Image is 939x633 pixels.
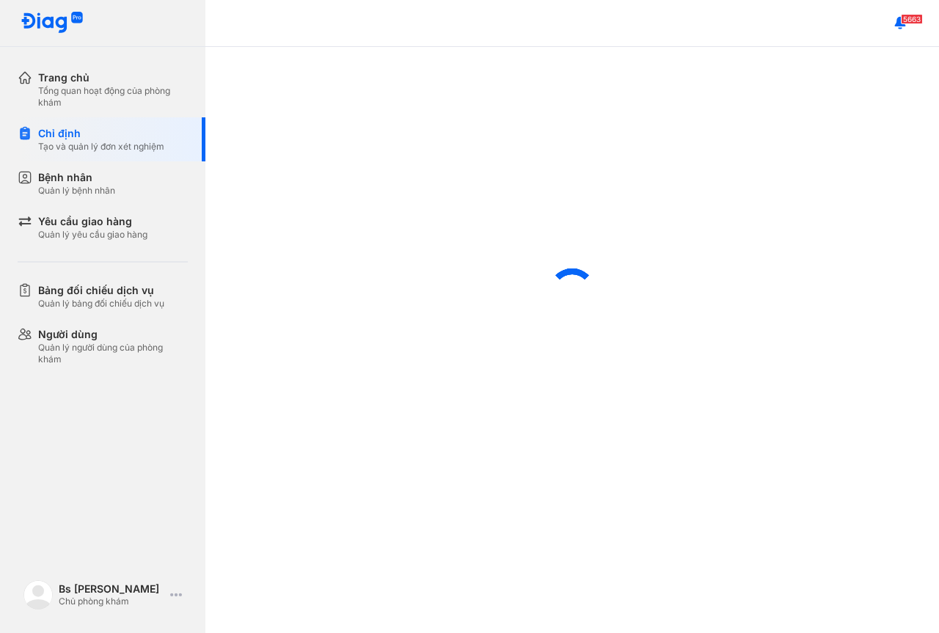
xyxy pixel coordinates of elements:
[38,298,164,310] div: Quản lý bảng đối chiếu dịch vụ
[38,70,188,85] div: Trang chủ
[21,12,84,34] img: logo
[38,85,188,109] div: Tổng quan hoạt động của phòng khám
[59,582,164,596] div: Bs [PERSON_NAME]
[38,283,164,298] div: Bảng đối chiếu dịch vụ
[38,342,188,365] div: Quản lý người dùng của phòng khám
[38,327,188,342] div: Người dùng
[59,596,164,607] div: Chủ phòng khám
[38,170,115,185] div: Bệnh nhân
[38,141,164,153] div: Tạo và quản lý đơn xét nghiệm
[38,214,147,229] div: Yêu cầu giao hàng
[38,185,115,197] div: Quản lý bệnh nhân
[38,229,147,241] div: Quản lý yêu cầu giao hàng
[38,126,164,141] div: Chỉ định
[23,580,53,610] img: logo
[901,14,923,24] span: 5663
